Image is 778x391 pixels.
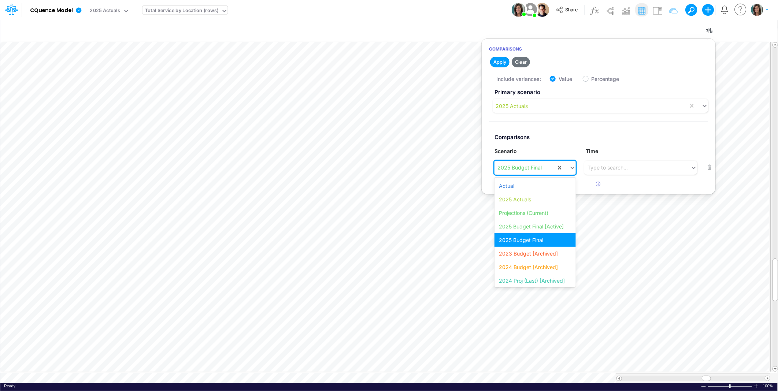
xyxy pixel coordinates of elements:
div: Total Service by Location (rows) [145,7,219,15]
button: Clear [512,57,530,67]
input: Type a title here [7,23,618,38]
span: Ready [4,384,15,388]
img: User Image Icon [512,3,526,17]
button: Share [552,4,583,16]
label: Comparisons [489,131,708,144]
img: User Image Icon [522,1,538,18]
label: Primary scenario [489,86,708,99]
div: 2025 Budget Final [497,164,542,171]
label: Scenario [489,147,580,155]
div: 2025 Actuals [496,102,528,110]
div: Zoom Out [701,384,707,389]
div: Zoom [708,383,753,389]
label: Time [580,147,671,155]
div: Zoom level [763,383,774,389]
label: Value [559,75,572,83]
img: User Image Icon [535,3,549,17]
div: 2025 Actuals [90,7,121,15]
div: Type to search... [588,164,628,171]
div: Zoom In [753,383,759,389]
a: Notifications [720,5,729,14]
div: In Ready mode [4,383,15,389]
span: Share [565,7,578,12]
label: Percentage [592,75,619,83]
div: Zoom [729,384,731,388]
h6: Comparisons [482,42,715,55]
label: Include variances: [496,75,541,86]
span: 100% [763,383,774,389]
b: CQuence Model [30,7,73,14]
button: Apply [490,57,510,67]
